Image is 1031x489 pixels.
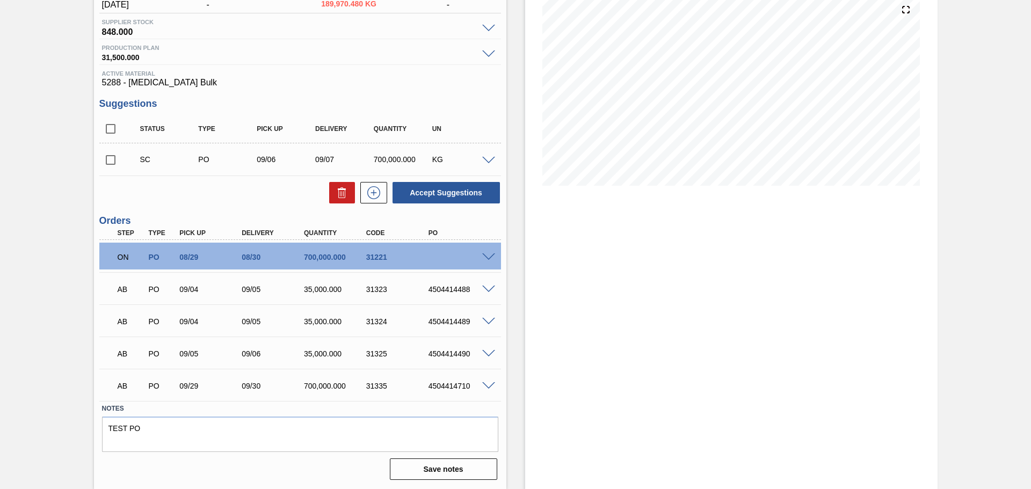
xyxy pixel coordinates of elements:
[371,155,436,164] div: 700,000.000
[118,285,144,294] p: AB
[115,278,147,301] div: Awaiting Billing
[430,125,495,133] div: UN
[146,285,178,294] div: Purchase order
[115,310,147,333] div: Awaiting Billing
[146,349,178,358] div: Purchase order
[146,382,178,390] div: Purchase order
[115,229,147,237] div: Step
[239,229,309,237] div: Delivery
[239,349,309,358] div: 09/06/2025
[301,382,371,390] div: 700,000.000
[371,125,436,133] div: Quantity
[195,125,260,133] div: Type
[146,317,178,326] div: Purchase order
[301,349,371,358] div: 35,000.000
[102,45,477,51] span: Production plan
[102,417,498,452] textarea: TEST PO
[118,317,144,326] p: AB
[426,349,496,358] div: 4504414490
[387,181,501,205] div: Accept Suggestions
[364,349,433,358] div: 31325
[301,285,371,294] div: 35,000.000
[118,253,144,261] p: ON
[137,155,202,164] div: Suggestion Created
[364,317,433,326] div: 31324
[301,317,371,326] div: 35,000.000
[102,401,498,417] label: Notes
[313,155,377,164] div: 09/07/2025
[239,317,309,326] div: 09/05/2025
[177,382,246,390] div: 09/29/2025
[426,229,496,237] div: PO
[177,285,246,294] div: 09/04/2025
[99,215,501,227] h3: Orders
[118,349,144,358] p: AB
[301,229,371,237] div: Quantity
[115,374,147,398] div: Awaiting Billing
[146,253,178,261] div: Purchase order
[99,98,501,110] h3: Suggestions
[177,229,246,237] div: Pick up
[177,349,246,358] div: 09/05/2025
[313,125,377,133] div: Delivery
[393,182,500,203] button: Accept Suggestions
[177,317,246,326] div: 09/04/2025
[254,125,319,133] div: Pick up
[239,382,309,390] div: 09/30/2025
[364,382,433,390] div: 31335
[390,458,497,480] button: Save notes
[426,382,496,390] div: 4504414710
[102,51,477,62] span: 31,500.000
[364,285,433,294] div: 31323
[102,78,498,87] span: 5288 - [MEDICAL_DATA] Bulk
[115,245,147,269] div: Negotiating Order
[254,155,319,164] div: 09/06/2025
[146,229,178,237] div: Type
[364,229,433,237] div: Code
[177,253,246,261] div: 08/29/2025
[102,70,498,77] span: Active Material
[426,285,496,294] div: 4504414488
[324,182,355,203] div: Delete Suggestions
[102,25,477,36] span: 848.000
[364,253,433,261] div: 31221
[137,125,202,133] div: Status
[301,253,371,261] div: 700,000.000
[239,253,309,261] div: 08/30/2025
[426,317,496,326] div: 4504414489
[430,155,495,164] div: KG
[102,19,477,25] span: Supplier Stock
[239,285,309,294] div: 09/05/2025
[195,155,260,164] div: Purchase order
[118,382,144,390] p: AB
[115,342,147,366] div: Awaiting Billing
[355,182,387,203] div: New suggestion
